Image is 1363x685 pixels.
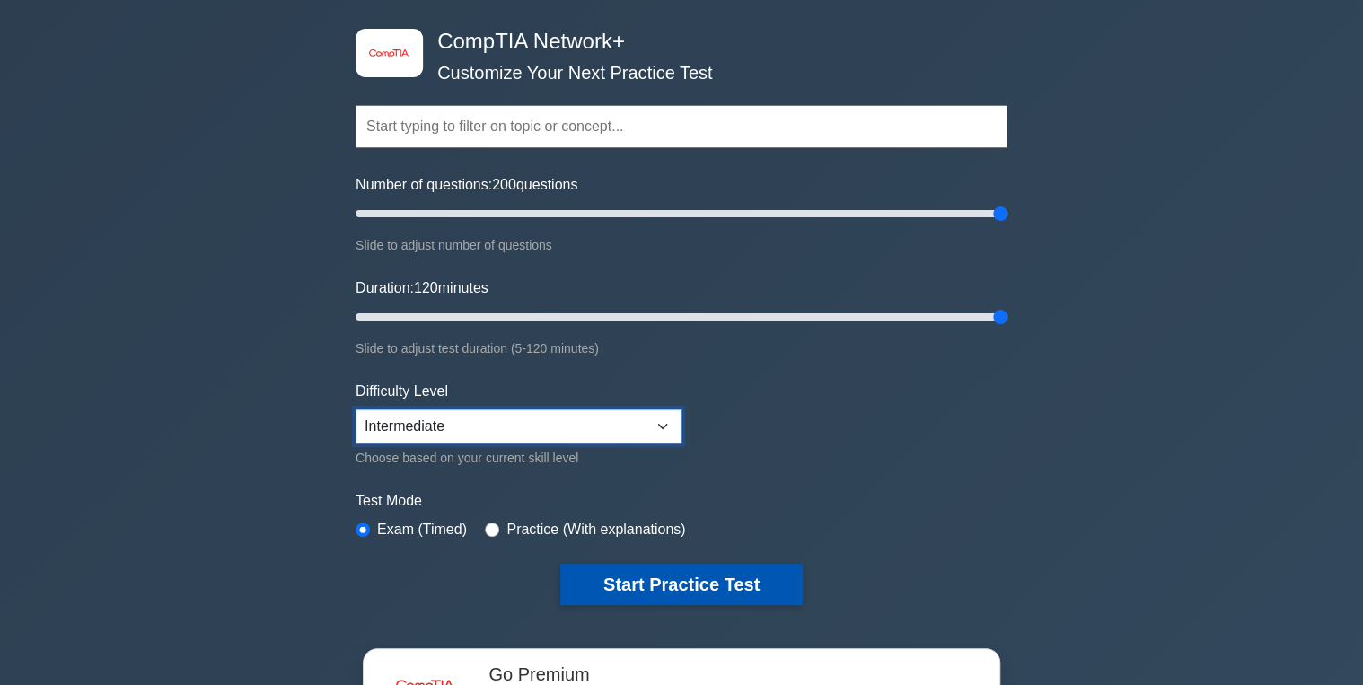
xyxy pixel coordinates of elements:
button: Start Practice Test [560,564,803,605]
span: 200 [492,177,516,192]
span: 120 [414,280,438,295]
label: Difficulty Level [356,381,448,402]
label: Practice (With explanations) [506,519,685,540]
h4: CompTIA Network+ [430,29,919,55]
div: Slide to adjust number of questions [356,234,1007,256]
label: Number of questions: questions [356,174,577,196]
label: Duration: minutes [356,277,488,299]
div: Choose based on your current skill level [356,447,681,469]
label: Test Mode [356,490,1007,512]
div: Slide to adjust test duration (5-120 minutes) [356,338,1007,359]
label: Exam (Timed) [377,519,467,540]
input: Start typing to filter on topic or concept... [356,105,1007,148]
